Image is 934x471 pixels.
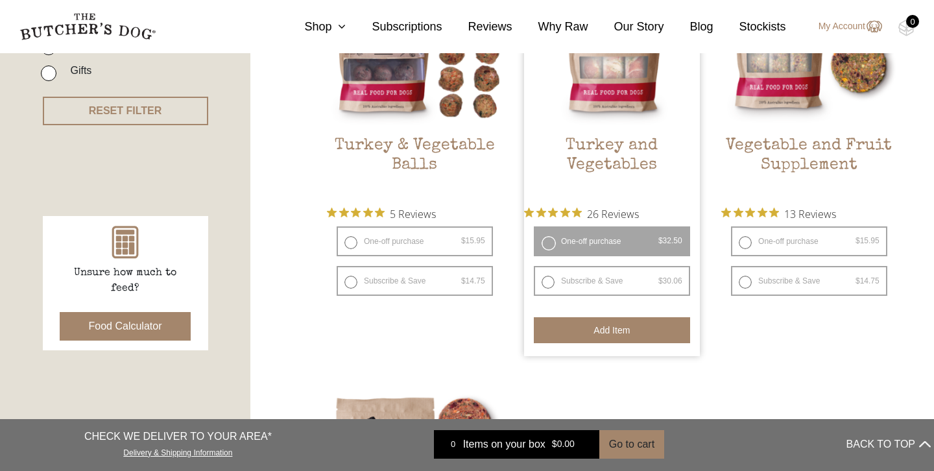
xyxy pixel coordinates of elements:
[461,236,466,245] span: $
[123,445,232,457] a: Delivery & Shipping Information
[512,18,588,36] a: Why Raw
[664,18,713,36] a: Blog
[906,15,919,28] div: 0
[43,97,208,125] button: RESET FILTER
[731,226,887,256] label: One-off purchase
[534,317,690,343] button: Add item
[856,236,860,245] span: $
[552,439,575,450] bdi: 0.00
[534,226,690,256] label: One-off purchase
[524,136,700,197] h2: Turkey and Vegetables
[463,437,545,452] span: Items on your box
[658,236,663,245] span: $
[434,430,599,459] a: 0 Items on your box $0.00
[856,276,860,285] span: $
[721,204,836,223] button: Rated 4.9 out of 5 stars from 13 reviews. Jump to reviews.
[731,266,887,296] label: Subscribe & Save
[658,276,682,285] bdi: 30.06
[461,276,466,285] span: $
[461,276,485,285] bdi: 14.75
[444,438,463,451] div: 0
[587,204,639,223] span: 26 Reviews
[327,136,503,197] h2: Turkey & Vegetable Balls
[846,429,931,460] button: BACK TO TOP
[534,266,690,296] label: Subscribe & Save
[806,19,882,34] a: My Account
[599,430,664,459] button: Go to cart
[461,236,485,245] bdi: 15.95
[60,265,190,296] p: Unsure how much to feed?
[278,18,346,36] a: Shop
[784,204,836,223] span: 13 Reviews
[588,18,664,36] a: Our Story
[898,19,915,36] img: TBD_Cart-Empty.png
[856,276,880,285] bdi: 14.75
[337,226,493,256] label: One-off purchase
[721,136,897,197] h2: Vegetable and Fruit Supplement
[84,429,272,444] p: CHECK WE DELIVER TO YOUR AREA*
[552,439,557,450] span: $
[337,266,493,296] label: Subscribe & Save
[60,312,191,341] button: Food Calculator
[346,18,442,36] a: Subscriptions
[856,236,880,245] bdi: 15.95
[658,276,663,285] span: $
[327,204,436,223] button: Rated 5 out of 5 stars from 5 reviews. Jump to reviews.
[658,236,682,245] bdi: 32.50
[442,18,512,36] a: Reviews
[64,62,91,79] label: Gifts
[524,204,639,223] button: Rated 4.9 out of 5 stars from 26 reviews. Jump to reviews.
[713,18,786,36] a: Stockists
[390,204,436,223] span: 5 Reviews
